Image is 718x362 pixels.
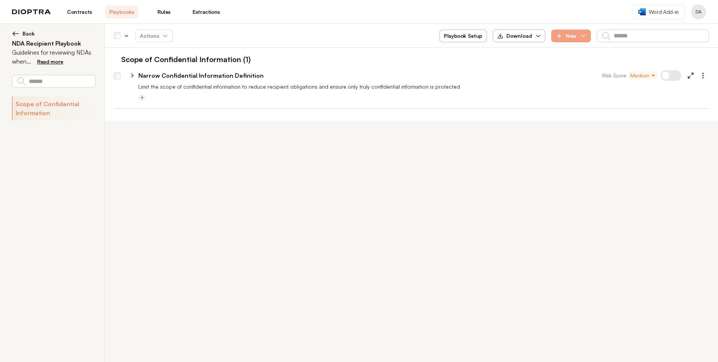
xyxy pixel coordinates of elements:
h2: NDA Recipient Playbook [12,39,95,48]
span: Actions [134,29,174,43]
span: Medium [630,72,656,79]
a: Extractions [190,6,223,18]
h1: Scope of Confidential Information (1) [114,54,251,65]
button: Profile menu [691,4,706,19]
button: Medium [629,71,657,80]
div: Download [497,32,532,40]
a: Playbooks [105,6,138,18]
p: Limit the scope of confidential information to reduce recipient obligations and ensure only truly... [138,83,709,90]
button: Back [12,30,95,37]
img: left arrow [12,30,19,37]
p: Narrow Confidential Information Definition [138,71,264,80]
div: Select all [114,33,120,39]
p: Guidelines for reviewing NDAs when [12,48,95,66]
button: Actions [135,30,173,42]
span: Risk Score [602,72,626,79]
button: Scope of Confidential Information [12,96,95,120]
span: Back [22,30,35,37]
span: Word Add-in [649,8,679,16]
button: Add tag [138,94,146,101]
img: logo [12,9,51,15]
button: New [551,30,591,42]
span: ... [27,58,31,65]
button: Playbook Setup [439,30,487,42]
button: Download [493,30,545,42]
a: Contracts [63,6,96,18]
a: Word Add-in [632,5,685,19]
img: word [638,8,646,15]
span: Read more [37,58,63,65]
a: Rules [147,6,181,18]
